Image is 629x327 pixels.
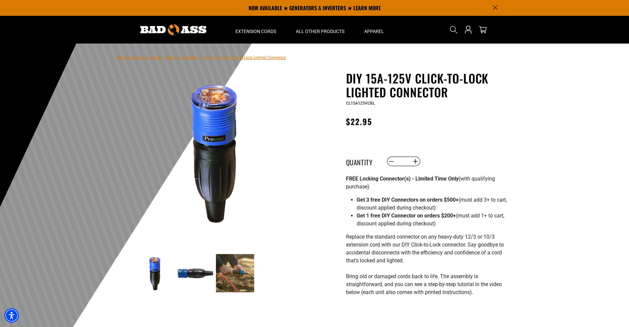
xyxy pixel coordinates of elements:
[346,71,508,99] h1: DIY 15A-125V Click-to-Lock Lighted Connector
[201,55,203,60] span: ›
[463,16,473,44] a: Open this option
[204,55,286,60] span: DIY 15A-125V Click-to-Lock Lighted Connector
[346,157,379,166] label: Quantity
[477,26,488,34] a: cart
[117,53,286,61] nav: breadcrumbs
[357,197,459,203] strong: Get 3 free DIY Connectors on orders $500+
[286,16,354,44] summary: All Other Products
[357,213,456,219] strong: Get 1 free DIY Connector on orders $200+
[354,16,394,44] summary: Apparel
[448,24,459,35] summary: Search
[346,176,459,182] strong: FREE Locking Connector(s) - Limited Time Only
[346,233,508,304] p: Replace the standard connector on any heavy-duty 12/3 or 10/3 extension cord with our DIY Click-t...
[117,55,161,60] a: Bad Ass Extension Cords
[346,176,495,190] span: (with qualifying purchase)
[364,28,384,34] span: Apparel
[346,101,375,106] span: CL15A125VCBL
[357,197,507,211] span: (must add 3+ to cart, discount applied during checkout)
[226,16,286,44] summary: Extension Cords
[4,308,19,323] div: Accessibility Menu
[346,115,372,127] span: $22.95
[140,24,206,35] img: Bad Ass Extension Cords
[162,55,164,60] span: ›
[296,28,344,34] span: All Other Products
[165,55,200,60] a: Return to Collection
[357,213,504,227] span: (must add 1+ to cart, discount applied during checkout)
[235,28,276,34] span: Extension Cords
